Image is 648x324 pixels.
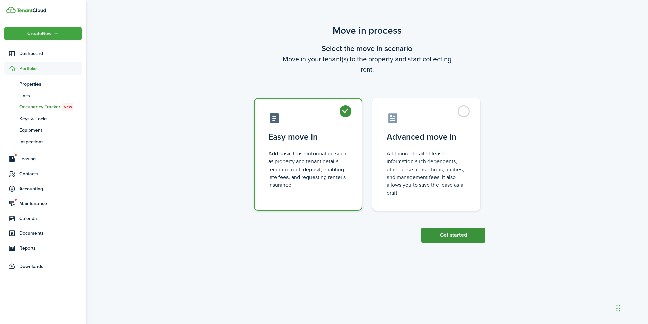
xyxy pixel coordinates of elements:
a: Units [4,90,82,101]
span: Create New [27,31,52,36]
span: Portfolio [19,65,82,72]
a: Keys & Locks [4,113,82,124]
img: TenantCloud [17,8,46,13]
control-radio-card-description: Add more detailed lease information such dependents, other lease transactions, utilities, and man... [387,150,466,197]
wizard-step-header-description: Move in your tenant(s) to the property and start collecting rent. [249,54,485,74]
span: Dashboard [19,50,82,57]
a: Inspections [4,136,82,147]
a: Reports [4,242,82,255]
span: Occupancy Tracker [19,103,82,111]
scenario-title: Move in process [249,24,485,38]
span: Leasing [19,155,82,163]
span: Units [19,92,82,99]
span: Inspections [19,138,82,145]
button: Get started [421,228,485,243]
a: Equipment [4,124,82,136]
span: Keys & Locks [19,115,82,122]
span: Properties [19,81,82,88]
span: Documents [19,230,82,237]
span: Equipment [19,127,82,134]
span: Maintenance [19,200,82,207]
control-radio-card-title: Advanced move in [387,131,466,143]
wizard-step-header-title: Select the move in scenario [249,43,485,54]
div: Drag [616,298,620,319]
a: Properties [4,78,82,90]
span: Accounting [19,185,82,192]
button: Open menu [4,27,82,40]
span: Contacts [19,170,82,177]
span: Calendar [19,215,82,222]
iframe: Chat Widget [614,292,648,324]
control-radio-card-description: Add basic lease information such as property and tenant details, recurring rent, deposit, enablin... [268,150,348,189]
span: Reports [19,245,82,252]
control-radio-card-title: Easy move in [268,131,348,143]
a: Dashboard [4,47,82,60]
span: Downloads [19,263,43,270]
a: Occupancy TrackerNew [4,101,82,113]
img: TenantCloud [6,7,16,13]
span: New [64,104,72,110]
